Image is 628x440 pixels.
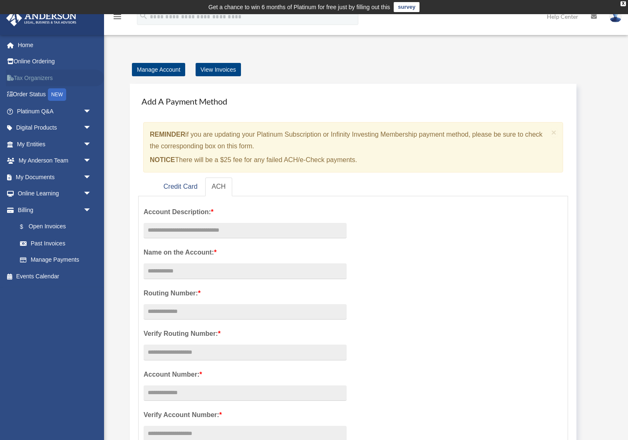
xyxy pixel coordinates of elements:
[621,1,626,6] div: close
[150,156,175,163] strong: NOTICE
[609,10,622,22] img: User Pic
[138,92,568,110] h4: Add A Payment Method
[6,152,104,169] a: My Anderson Teamarrow_drop_down
[83,169,100,186] span: arrow_drop_down
[6,169,104,185] a: My Documentsarrow_drop_down
[394,2,419,12] a: survey
[144,287,347,299] label: Routing Number:
[139,11,148,20] i: search
[144,369,347,380] label: Account Number:
[144,328,347,340] label: Verify Routing Number:
[209,2,390,12] div: Get a chance to win 6 months of Platinum for free just by filling out this
[83,103,100,120] span: arrow_drop_down
[144,206,347,218] label: Account Description:
[83,152,100,170] span: arrow_drop_down
[6,136,104,152] a: My Entitiesarrow_drop_down
[83,202,100,219] span: arrow_drop_down
[6,70,104,86] a: Tax Organizers
[205,177,233,196] a: ACH
[6,86,104,103] a: Order StatusNEW
[157,177,204,196] a: Credit Card
[83,185,100,202] span: arrow_drop_down
[196,63,241,76] a: View Invoices
[6,120,104,136] a: Digital Productsarrow_drop_down
[551,127,557,137] span: ×
[150,154,548,166] p: There will be a $25 fee for any failed ACH/e-Check payments.
[551,128,557,137] button: Close
[6,53,104,70] a: Online Ordering
[150,131,185,138] strong: REMINDER
[144,409,347,421] label: Verify Account Number:
[112,12,122,22] i: menu
[6,268,104,285] a: Events Calendar
[12,218,104,235] a: $Open Invoices
[4,10,79,26] img: Anderson Advisors Platinum Portal
[83,120,100,137] span: arrow_drop_down
[83,136,100,153] span: arrow_drop_down
[12,235,104,252] a: Past Invoices
[48,88,66,101] div: NEW
[143,122,563,172] div: if you are updating your Platinum Subscription or Infinity Investing Membership payment method, p...
[6,103,104,120] a: Platinum Q&Aarrow_drop_down
[12,252,100,268] a: Manage Payments
[25,222,29,232] span: $
[6,202,104,218] a: Billingarrow_drop_down
[144,247,347,258] label: Name on the Account:
[112,15,122,22] a: menu
[132,63,185,76] a: Manage Account
[6,185,104,202] a: Online Learningarrow_drop_down
[6,37,104,53] a: Home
